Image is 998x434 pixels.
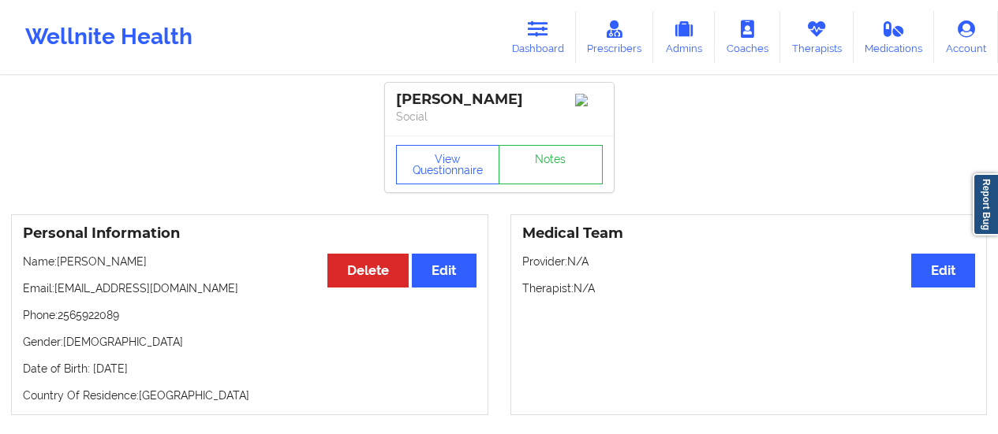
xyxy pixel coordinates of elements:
p: Gender: [DEMOGRAPHIC_DATA] [23,334,477,350]
img: Image%2Fplaceholer-image.png [575,94,603,106]
h3: Personal Information [23,224,477,243]
div: [PERSON_NAME] [396,91,603,109]
p: Therapist: N/A [522,280,976,296]
p: Name: [PERSON_NAME] [23,254,477,269]
p: Social [396,109,603,124]
button: View Questionnaire [396,145,500,184]
a: Medications [854,11,935,63]
button: Edit [412,254,476,287]
a: Coaches [715,11,780,63]
p: Provider: N/A [522,254,976,269]
p: Date of Birth: [DATE] [23,361,477,377]
a: Prescribers [576,11,654,63]
a: Notes [499,145,603,184]
h3: Medical Team [522,224,976,243]
a: Therapists [780,11,854,63]
p: Country Of Residence: [GEOGRAPHIC_DATA] [23,388,477,403]
a: Admins [653,11,715,63]
p: Email: [EMAIL_ADDRESS][DOMAIN_NAME] [23,280,477,296]
a: Dashboard [500,11,576,63]
a: Account [934,11,998,63]
a: Report Bug [973,173,998,236]
p: Phone: 2565922089 [23,307,477,323]
button: Edit [911,254,975,287]
button: Delete [327,254,409,287]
